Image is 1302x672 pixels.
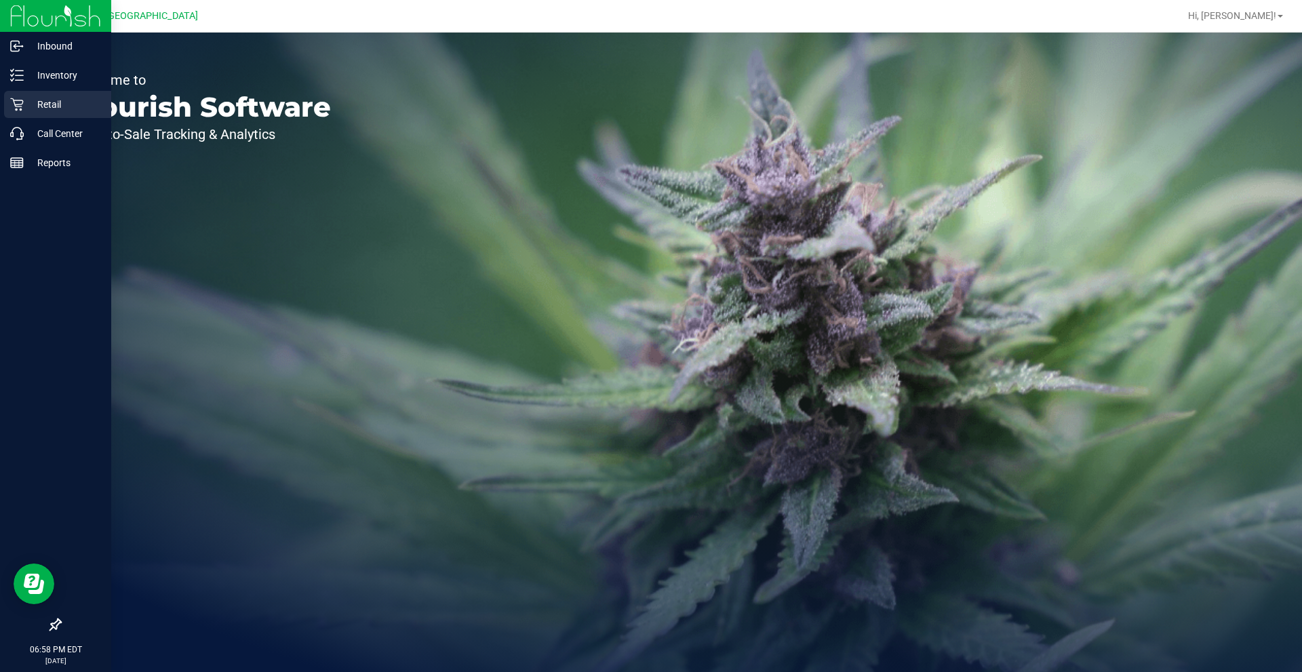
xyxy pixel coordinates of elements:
p: [DATE] [6,656,105,666]
p: Flourish Software [73,94,331,121]
p: Inbound [24,38,105,54]
p: 06:58 PM EDT [6,644,105,656]
inline-svg: Reports [10,156,24,170]
inline-svg: Inventory [10,68,24,82]
inline-svg: Call Center [10,127,24,140]
p: Retail [24,96,105,113]
span: Hi, [PERSON_NAME]! [1188,10,1276,21]
p: Inventory [24,67,105,83]
iframe: Resource center [14,564,54,604]
inline-svg: Retail [10,98,24,111]
p: Welcome to [73,73,331,87]
p: Seed-to-Sale Tracking & Analytics [73,127,331,141]
p: Reports [24,155,105,171]
inline-svg: Inbound [10,39,24,53]
p: Call Center [24,125,105,142]
span: GA2 - [GEOGRAPHIC_DATA] [79,10,198,22]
